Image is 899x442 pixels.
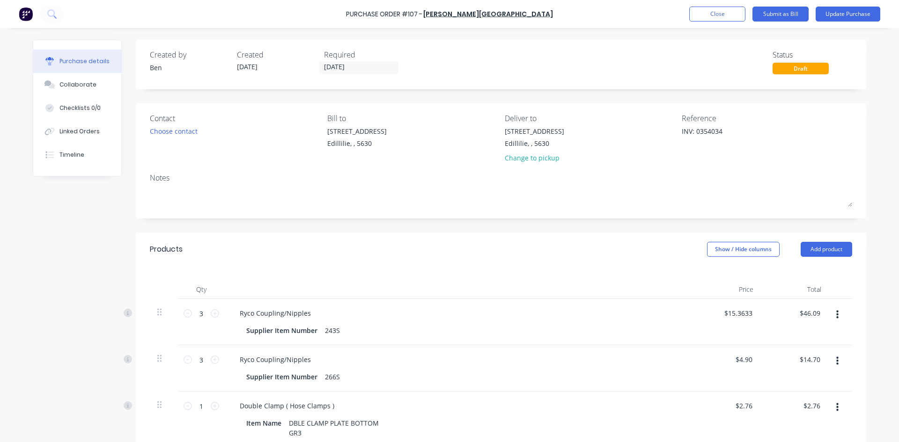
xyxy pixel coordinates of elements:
[321,370,344,384] div: 266S
[243,370,321,384] div: Supplier Item Number
[33,50,121,73] button: Purchase details
[59,104,101,112] div: Checklists 0/0
[693,280,761,299] div: Price
[682,126,799,147] textarea: INV: 0354034
[327,113,498,124] div: Bill to
[178,280,225,299] div: Qty
[327,138,387,148] div: Edillilie, , 5630
[150,113,320,124] div: Contact
[150,126,198,136] div: Choose contact
[150,172,852,183] div: Notes
[505,138,564,148] div: Edillilie, , 5630
[150,244,183,255] div: Products
[59,127,100,136] div: Linked Orders
[285,416,384,440] div: DBLE CLAMP PLATE BOTTOM GR3
[243,324,321,337] div: Supplier Item Number
[773,63,829,74] div: Draft
[505,113,675,124] div: Deliver to
[324,49,404,60] div: Required
[327,126,387,136] div: [STREET_ADDRESS]
[423,9,553,19] a: [PERSON_NAME][GEOGRAPHIC_DATA]
[33,120,121,143] button: Linked Orders
[33,96,121,120] button: Checklists 0/0
[752,7,809,22] button: Submit as Bill
[59,80,96,89] div: Collaborate
[682,113,852,124] div: Reference
[773,49,852,60] div: Status
[33,143,121,167] button: Timeline
[59,151,84,159] div: Timeline
[150,49,229,60] div: Created by
[346,9,422,19] div: Purchase Order #107 -
[321,324,344,337] div: 243S
[761,280,829,299] div: Total
[801,242,852,257] button: Add product
[59,57,110,65] div: Purchase details
[505,126,564,136] div: [STREET_ADDRESS]
[19,7,33,21] img: Factory
[237,49,317,60] div: Created
[816,7,880,22] button: Update Purchase
[33,73,121,96] button: Collaborate
[689,7,745,22] button: Close
[150,63,229,72] div: Ben
[232,353,318,366] div: Ryco Coupling/Nipples
[505,153,564,163] div: Change to pickup
[243,416,285,430] div: Item Name
[707,242,780,257] button: Show / Hide columns
[232,306,318,320] div: Ryco Coupling/Nipples
[232,399,342,413] div: Double Clamp ( Hose Clamps )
